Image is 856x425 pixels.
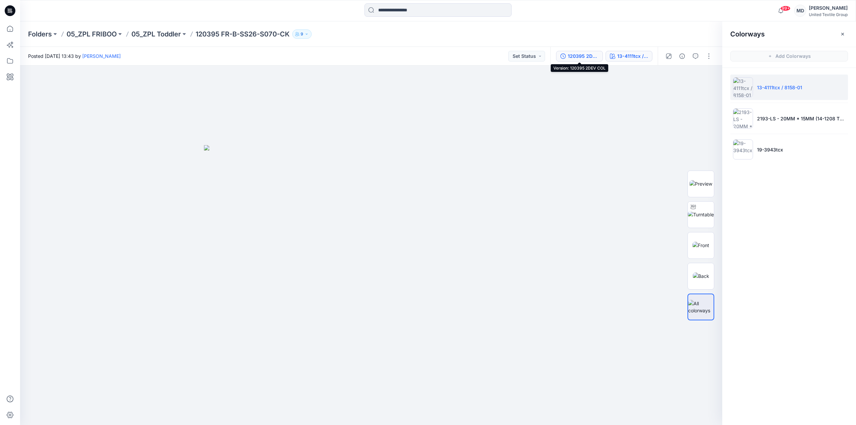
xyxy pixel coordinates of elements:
[28,52,121,60] span: Posted [DATE] 13:43 by
[693,273,709,280] img: Back
[757,115,845,122] p: 2193-LS - 20MM * 15MM (14-1208 TCX/11-0602 TCX)
[794,5,806,17] div: MD
[730,30,765,38] h2: Colorways
[617,52,648,60] div: 13-4111tcx / 8158-01
[131,29,181,39] a: 05_ZPL Toddler
[809,4,848,12] div: [PERSON_NAME]
[688,211,714,218] img: Turntable
[196,29,290,39] p: 120395 FR-B-SS26-S070-CK
[292,29,312,39] button: 9
[689,180,712,187] img: Preview
[757,84,802,91] p: 13-4111tcx / 8158-01
[733,139,753,160] img: 19-3943tcx
[606,51,652,62] button: 13-4111tcx / 8158-01
[733,108,753,128] img: 2193-LS - 20MM * 15MM (14-1208 TCX/11-0602 TCX)
[568,52,599,60] div: 120395 2DEV COL
[733,77,753,97] img: 13-4111tcx / 8158-01
[677,51,687,62] button: Details
[28,29,52,39] a: Folders
[67,29,117,39] a: 05_ZPL FRIBOO
[556,51,603,62] button: 120395 2DEV COL
[757,146,783,153] p: 19-3943tcx
[809,12,848,17] div: United Textile Group
[780,6,790,11] span: 99+
[301,30,303,38] p: 9
[692,242,709,249] img: Front
[82,53,121,59] a: [PERSON_NAME]
[688,300,714,314] img: All colorways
